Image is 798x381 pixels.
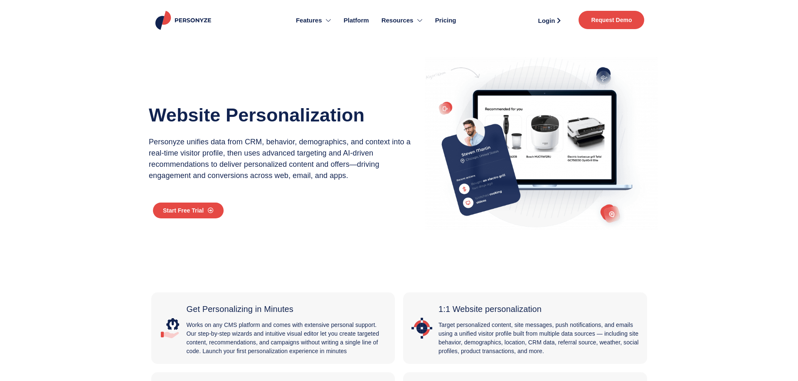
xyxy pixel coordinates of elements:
span: Pricing [435,16,456,25]
a: Resources [375,4,429,37]
p: Target personalized content, site messages, push notifications, and emails using a unified visito... [438,321,639,356]
a: Platform [337,4,375,37]
span: Get Personalizing in Minutes [187,304,293,314]
span: Resources [382,16,414,25]
a: Login [528,14,570,27]
p: Works on any CMS platform and comes with extensive personal support. Our step-by-step wizards and... [187,321,387,356]
span: 1:1 Website personalization [438,304,542,314]
span: Login [538,17,555,24]
img: Personyze logo [154,11,215,30]
img: Example of the personalization engine's recommending kitchen appliances to a visitor who was flag... [425,57,658,232]
span: Features [296,16,322,25]
span: Request Demo [591,17,632,23]
a: Features [290,4,337,37]
h1: Website Personalization [149,102,416,128]
a: Start Free Trial [153,203,224,218]
span: Platform [344,16,369,25]
a: Pricing [429,4,463,37]
p: Personyze unifies data from CRM, behavior, demographics, and context into a real-time visitor pro... [149,136,416,181]
span: Start Free Trial [163,208,204,213]
a: Request Demo [579,11,644,29]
